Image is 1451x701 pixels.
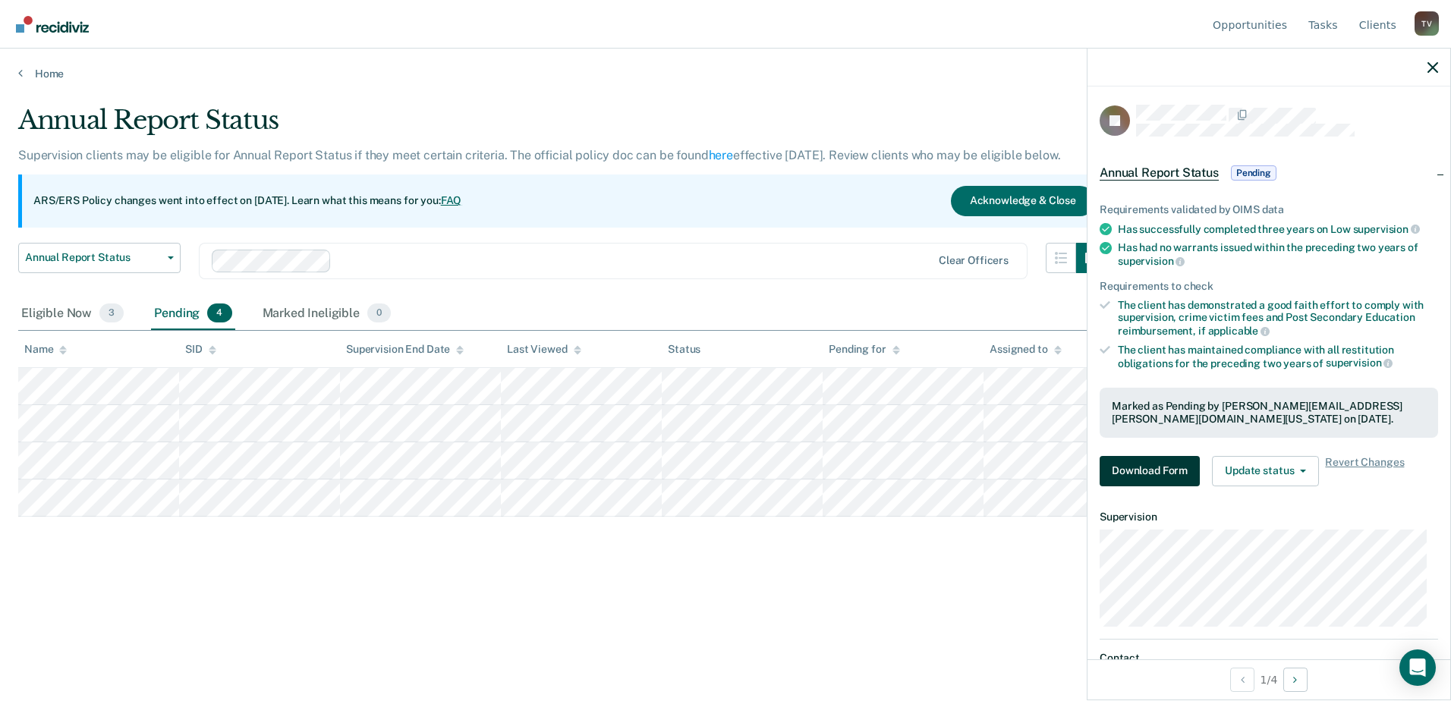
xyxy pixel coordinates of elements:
span: supervision [1326,357,1393,369]
button: Update status [1212,456,1319,486]
p: Supervision clients may be eligible for Annual Report Status if they meet certain criteria. The o... [18,148,1060,162]
div: Has successfully completed three years on Low [1118,222,1438,236]
p: ARS/ERS Policy changes went into effect on [DATE]. Learn what this means for you: [33,193,461,209]
span: 3 [99,303,124,323]
div: T V [1415,11,1439,36]
div: Last Viewed [507,343,581,356]
button: Next Opportunity [1283,668,1308,692]
img: Recidiviz [16,16,89,33]
span: supervision [1118,255,1185,267]
div: Eligible Now [18,297,127,331]
div: Assigned to [990,343,1061,356]
div: Open Intercom Messenger [1399,649,1436,686]
div: Status [668,343,700,356]
a: Home [18,67,1433,80]
span: Annual Report Status [25,251,162,264]
span: 0 [367,303,391,323]
button: Download Form [1100,456,1200,486]
div: SID [185,343,216,356]
div: Has had no warrants issued within the preceding two years of [1118,241,1438,267]
a: here [709,148,733,162]
span: Revert Changes [1325,456,1404,486]
div: Marked as Pending by [PERSON_NAME][EMAIL_ADDRESS][PERSON_NAME][DOMAIN_NAME][US_STATE] on [DATE]. [1112,400,1426,426]
div: Annual Report StatusPending [1087,149,1450,197]
div: Clear officers [939,254,1009,267]
div: Requirements validated by OIMS data [1100,203,1438,216]
div: Annual Report Status [18,105,1106,148]
span: Pending [1231,165,1276,181]
div: 1 / 4 [1087,659,1450,699]
span: supervision [1353,223,1420,235]
button: Profile dropdown button [1415,11,1439,36]
div: Marked Ineligible [260,297,395,331]
span: 4 [207,303,231,323]
div: The client has demonstrated a good faith effort to comply with supervision, crime victim fees and... [1118,299,1438,338]
dt: Supervision [1100,511,1438,523]
a: Navigate to form link [1100,456,1206,486]
button: Previous Opportunity [1230,668,1254,692]
button: Acknowledge & Close [951,186,1095,216]
div: The client has maintained compliance with all restitution obligations for the preceding two years of [1118,344,1438,369]
div: Supervision End Date [346,343,464,356]
div: Name [24,343,67,356]
div: Pending [151,297,234,331]
div: Requirements to check [1100,280,1438,293]
div: Pending for [829,343,899,356]
span: Annual Report Status [1100,165,1219,181]
span: applicable [1208,325,1270,337]
a: FAQ [441,194,462,206]
dt: Contact [1100,652,1438,665]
